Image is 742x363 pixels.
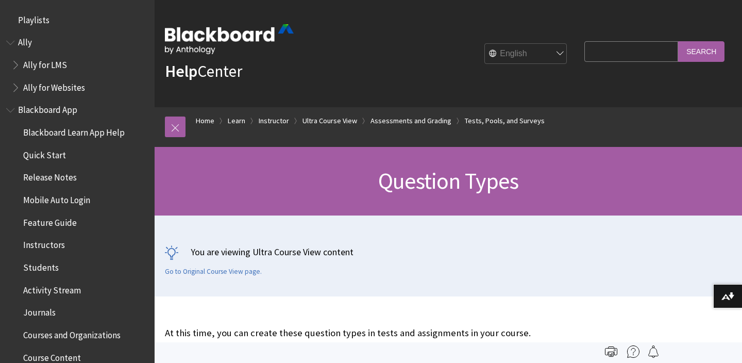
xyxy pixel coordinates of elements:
[485,44,567,64] select: Site Language Selector
[23,214,77,228] span: Feature Guide
[6,11,148,29] nav: Book outline for Playlists
[647,345,660,358] img: Follow this page
[18,11,49,25] span: Playlists
[165,61,197,81] strong: Help
[6,34,148,96] nav: Book outline for Anthology Ally Help
[23,349,81,363] span: Course Content
[228,114,245,127] a: Learn
[259,114,289,127] a: Instructor
[23,146,66,160] span: Quick Start
[378,167,518,195] span: Question Types
[165,245,732,258] p: You are viewing Ultra Course View content
[23,191,90,205] span: Mobile Auto Login
[23,124,125,138] span: Blackboard Learn App Help
[302,114,357,127] a: Ultra Course View
[196,114,214,127] a: Home
[23,282,81,295] span: Activity Stream
[165,24,294,54] img: Blackboard by Anthology
[23,304,56,318] span: Journals
[23,169,77,183] span: Release Notes
[23,79,85,93] span: Ally for Websites
[370,114,451,127] a: Assessments and Grading
[165,326,579,340] p: At this time, you can create these question types in tests and assignments in your course.
[18,102,77,115] span: Blackboard App
[18,34,32,48] span: Ally
[165,267,262,276] a: Go to Original Course View page.
[23,326,121,340] span: Courses and Organizations
[23,259,59,273] span: Students
[23,56,67,70] span: Ally for LMS
[605,345,617,358] img: Print
[23,237,65,251] span: Instructors
[627,345,639,358] img: More help
[465,114,545,127] a: Tests, Pools, and Surveys
[678,41,724,61] input: Search
[165,61,242,81] a: HelpCenter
